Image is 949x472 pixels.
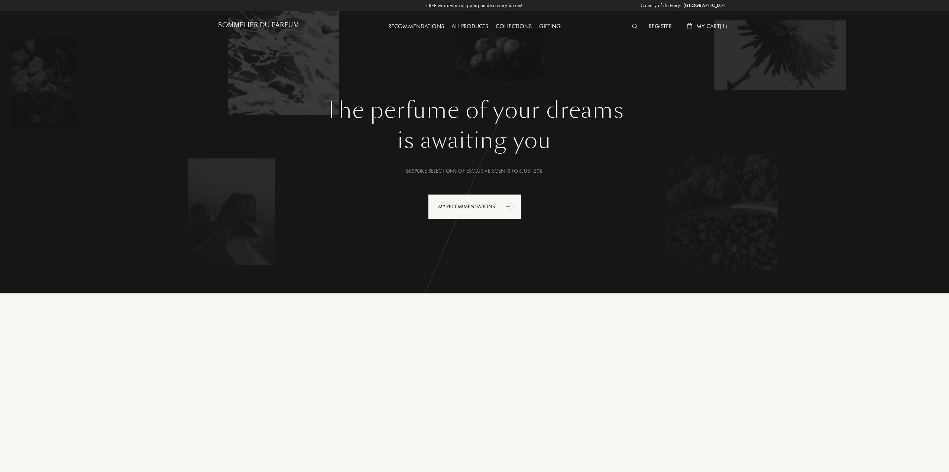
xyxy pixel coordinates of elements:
[224,124,725,157] div: is awaiting you
[218,22,299,32] a: Sommelier du Parfum
[535,22,564,30] a: Gifting
[645,22,676,30] a: Register
[492,22,535,30] a: Collections
[448,22,492,32] div: All products
[224,167,725,175] div: Bespoke selections of exclusive scents for just 20€
[687,23,693,29] img: cart_white.svg
[448,22,492,30] a: All products
[385,22,448,32] div: Recommendations
[422,194,527,219] a: My Recommendationsanimation
[385,22,448,30] a: Recommendations
[218,22,299,29] h1: Sommelier du Parfum
[645,22,676,32] div: Register
[641,2,681,9] span: Country of delivery:
[224,97,725,124] h1: The perfume of your dreams
[492,22,535,32] div: Collections
[428,194,521,219] div: My Recommendations
[503,199,518,214] div: animation
[632,24,638,29] img: search_icn_white.svg
[696,22,727,30] span: My Cart ( 1 )
[535,22,564,32] div: Gifting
